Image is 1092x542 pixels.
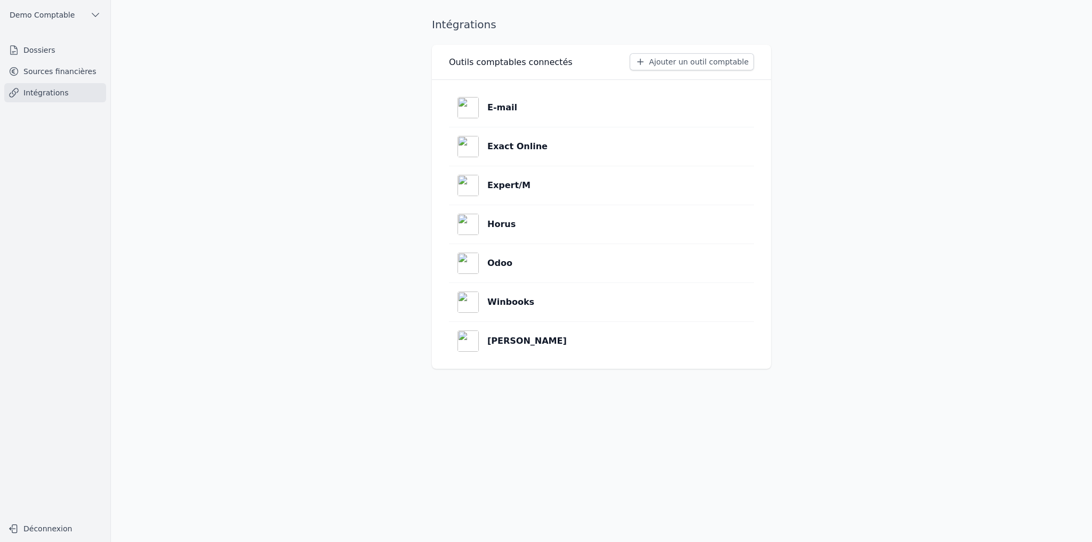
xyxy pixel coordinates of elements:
a: E-mail [449,88,754,127]
h3: Outils comptables connectés [449,56,573,69]
span: Demo Comptable [10,10,75,20]
p: Winbooks [487,296,534,309]
p: Expert/M [487,179,531,192]
a: Horus [449,205,754,244]
p: E-mail [487,101,517,114]
p: Exact Online [487,140,548,153]
a: Sources financières [4,62,106,81]
a: Expert/M [449,166,754,205]
button: Demo Comptable [4,6,106,23]
p: [PERSON_NAME] [487,335,567,347]
button: Déconnexion [4,520,106,537]
p: Odoo [487,257,512,270]
h1: Intégrations [432,17,496,32]
a: Intégrations [4,83,106,102]
a: Odoo [449,244,754,282]
a: Exact Online [449,127,754,166]
p: Horus [487,218,516,231]
button: Ajouter un outil comptable [630,53,754,70]
a: Winbooks [449,283,754,321]
a: Dossiers [4,41,106,60]
a: [PERSON_NAME] [449,322,754,360]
